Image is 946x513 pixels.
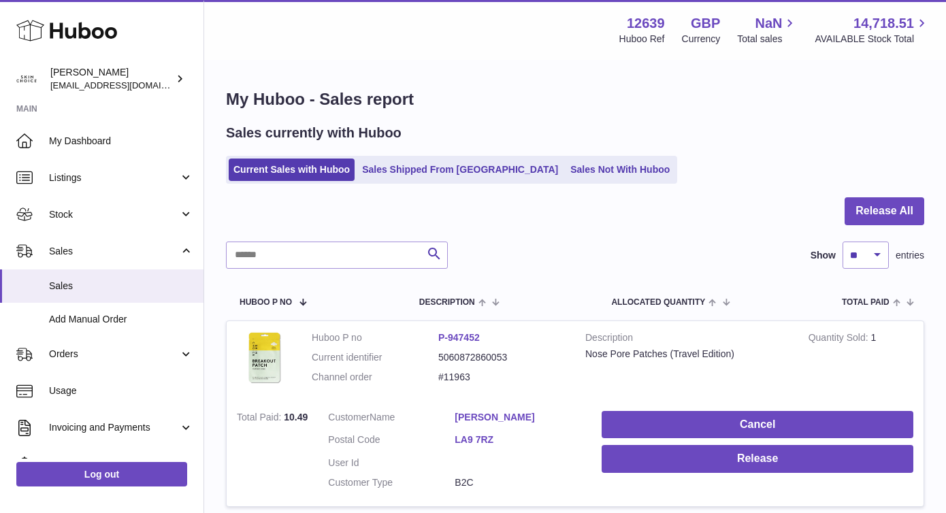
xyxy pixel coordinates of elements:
[619,33,665,46] div: Huboo Ref
[602,411,913,439] button: Cancel
[237,331,291,386] img: 1707491060.jpg
[49,421,179,434] span: Invoicing and Payments
[229,159,355,181] a: Current Sales with Huboo
[611,298,705,307] span: ALLOCATED Quantity
[438,332,480,343] a: P-947452
[627,14,665,33] strong: 12639
[809,332,871,346] strong: Quantity Sold
[284,412,308,423] span: 10.49
[811,249,836,262] label: Show
[842,298,890,307] span: Total paid
[845,197,924,225] button: Release All
[755,14,782,33] span: NaN
[328,412,370,423] span: Customer
[737,33,798,46] span: Total sales
[566,159,674,181] a: Sales Not With Huboo
[455,476,581,489] dd: B2C
[815,33,930,46] span: AVAILABLE Stock Total
[312,351,438,364] dt: Current identifier
[585,331,788,348] strong: Description
[737,14,798,46] a: NaN Total sales
[419,298,475,307] span: Description
[328,411,455,427] dt: Name
[49,208,179,221] span: Stock
[798,321,924,401] td: 1
[328,476,455,489] dt: Customer Type
[49,313,193,326] span: Add Manual Order
[438,371,565,384] dd: #11963
[682,33,721,46] div: Currency
[312,331,438,344] dt: Huboo P no
[691,14,720,33] strong: GBP
[438,351,565,364] dd: 5060872860053
[49,135,193,148] span: My Dashboard
[49,348,179,361] span: Orders
[312,371,438,384] dt: Channel order
[226,88,924,110] h1: My Huboo - Sales report
[455,433,581,446] a: LA9 7RZ
[853,14,914,33] span: 14,718.51
[226,124,402,142] h2: Sales currently with Huboo
[602,445,913,473] button: Release
[237,412,284,426] strong: Total Paid
[896,249,924,262] span: entries
[328,433,455,450] dt: Postal Code
[49,458,193,471] span: Cases
[815,14,930,46] a: 14,718.51 AVAILABLE Stock Total
[585,348,788,361] div: Nose Pore Patches (Travel Edition)
[240,298,292,307] span: Huboo P no
[49,171,179,184] span: Listings
[50,80,200,90] span: [EMAIL_ADDRESS][DOMAIN_NAME]
[49,245,179,258] span: Sales
[16,69,37,89] img: admin@skinchoice.com
[357,159,563,181] a: Sales Shipped From [GEOGRAPHIC_DATA]
[455,411,581,424] a: [PERSON_NAME]
[16,462,187,486] a: Log out
[49,280,193,293] span: Sales
[50,66,173,92] div: [PERSON_NAME]
[328,457,455,469] dt: User Id
[49,384,193,397] span: Usage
